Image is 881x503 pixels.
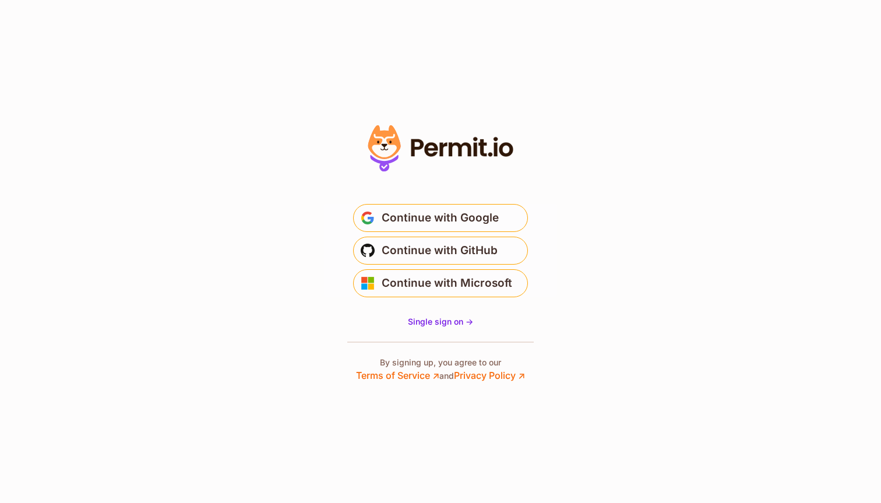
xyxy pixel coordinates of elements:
[353,204,528,232] button: Continue with Google
[408,316,473,326] span: Single sign on ->
[356,370,439,381] a: Terms of Service ↗
[382,209,499,227] span: Continue with Google
[356,357,525,382] p: By signing up, you agree to our and
[382,241,498,260] span: Continue with GitHub
[382,274,512,293] span: Continue with Microsoft
[353,237,528,265] button: Continue with GitHub
[353,269,528,297] button: Continue with Microsoft
[454,370,525,381] a: Privacy Policy ↗
[408,316,473,328] a: Single sign on ->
